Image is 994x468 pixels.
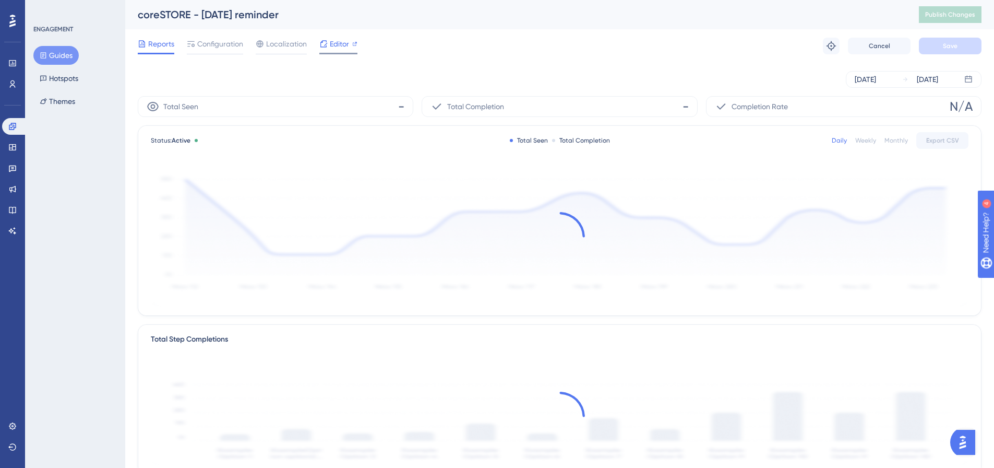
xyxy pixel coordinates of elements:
[197,38,243,50] span: Configuration
[950,427,981,458] iframe: UserGuiding AI Assistant Launcher
[884,136,908,145] div: Monthly
[151,136,190,145] span: Status:
[919,38,981,54] button: Save
[926,136,959,145] span: Export CSV
[33,69,85,88] button: Hotspots
[848,38,911,54] button: Cancel
[398,98,404,115] span: -
[832,136,847,145] div: Daily
[33,92,81,111] button: Themes
[266,38,307,50] span: Localization
[925,10,975,19] span: Publish Changes
[33,46,79,65] button: Guides
[151,333,228,346] div: Total Step Completions
[447,100,504,113] span: Total Completion
[33,25,73,33] div: ENGAGEMENT
[943,42,957,50] span: Save
[917,73,938,86] div: [DATE]
[682,98,689,115] span: -
[950,98,973,115] span: N/A
[916,132,968,149] button: Export CSV
[25,3,65,15] span: Need Help?
[172,137,190,144] span: Active
[732,100,788,113] span: Completion Rate
[73,5,76,14] div: 4
[919,6,981,23] button: Publish Changes
[163,100,198,113] span: Total Seen
[855,136,876,145] div: Weekly
[869,42,890,50] span: Cancel
[138,7,893,22] div: coreSTORE - [DATE] reminder
[552,136,610,145] div: Total Completion
[330,38,349,50] span: Editor
[148,38,174,50] span: Reports
[510,136,548,145] div: Total Seen
[855,73,876,86] div: [DATE]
